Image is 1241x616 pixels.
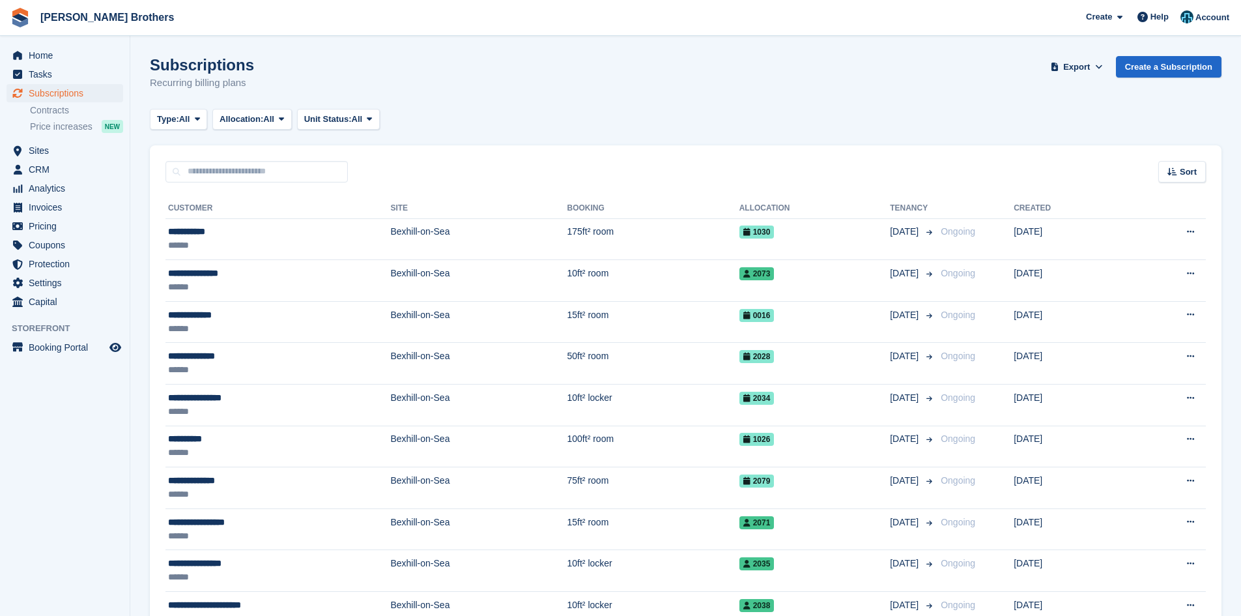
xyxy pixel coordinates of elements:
[7,198,123,216] a: menu
[29,236,107,254] span: Coupons
[1195,11,1229,24] span: Account
[29,46,107,65] span: Home
[567,343,739,385] td: 50ft² room
[390,198,567,219] th: Site
[7,255,123,273] a: menu
[567,426,739,467] td: 100ft² room
[390,550,567,592] td: Bexhill-on-Sea
[7,141,123,160] a: menu
[212,109,292,130] button: Allocation: All
[941,392,975,403] span: Ongoing
[7,179,123,198] a: menu
[297,109,380,130] button: Unit Status: All
[890,267,921,280] span: [DATE]
[567,260,739,302] td: 10ft² room
[390,385,567,426] td: Bexhill-on-Sea
[150,76,254,91] p: Recurring billing plans
[739,309,775,322] span: 0016
[150,109,207,130] button: Type: All
[890,391,921,405] span: [DATE]
[567,385,739,426] td: 10ft² locker
[941,475,975,486] span: Ongoing
[29,198,107,216] span: Invoices
[29,65,107,83] span: Tasks
[390,467,567,509] td: Bexhill-on-Sea
[7,293,123,311] a: menu
[390,426,567,467] td: Bexhill-on-Sea
[941,433,975,444] span: Ongoing
[1086,10,1112,23] span: Create
[263,113,274,126] span: All
[7,65,123,83] a: menu
[35,7,179,28] a: [PERSON_NAME] Brothers
[29,338,107,357] span: Booking Portal
[567,550,739,592] td: 10ft² locker
[1048,56,1105,78] button: Export
[30,104,123,117] a: Contracts
[1014,343,1124,385] td: [DATE]
[567,508,739,550] td: 15ft² room
[30,121,93,133] span: Price increases
[7,217,123,235] a: menu
[890,432,921,446] span: [DATE]
[12,322,130,335] span: Storefront
[390,343,567,385] td: Bexhill-on-Sea
[29,179,107,198] span: Analytics
[739,599,775,612] span: 2038
[7,46,123,65] a: menu
[7,274,123,292] a: menu
[165,198,390,219] th: Customer
[390,260,567,302] td: Bexhill-on-Sea
[739,475,775,488] span: 2079
[890,598,921,612] span: [DATE]
[739,350,775,363] span: 2028
[567,218,739,260] td: 175ft² room
[7,236,123,254] a: menu
[941,351,975,361] span: Ongoing
[1014,550,1124,592] td: [DATE]
[941,226,975,237] span: Ongoing
[739,433,775,446] span: 1026
[29,141,107,160] span: Sites
[890,557,921,570] span: [DATE]
[890,516,921,529] span: [DATE]
[890,198,935,219] th: Tenancy
[941,558,975,568] span: Ongoing
[390,508,567,550] td: Bexhill-on-Sea
[29,255,107,273] span: Protection
[1150,10,1169,23] span: Help
[890,349,921,363] span: [DATE]
[941,268,975,278] span: Ongoing
[10,8,30,27] img: stora-icon-8386f47178a22dfd0bd8f6a31ec36ba5ce8667c1dd55bd0f319d3a0aa187defe.svg
[739,226,775,239] span: 1030
[1014,301,1124,343] td: [DATE]
[739,392,775,405] span: 2034
[390,218,567,260] td: Bexhill-on-Sea
[739,516,775,529] span: 2071
[7,338,123,357] a: menu
[29,293,107,311] span: Capital
[567,301,739,343] td: 15ft² room
[1014,467,1124,509] td: [DATE]
[941,517,975,527] span: Ongoing
[1014,508,1124,550] td: [DATE]
[29,84,107,102] span: Subscriptions
[30,119,123,134] a: Price increases NEW
[941,310,975,320] span: Ongoing
[1014,426,1124,467] td: [DATE]
[179,113,190,126] span: All
[567,467,739,509] td: 75ft² room
[102,120,123,133] div: NEW
[220,113,263,126] span: Allocation:
[29,217,107,235] span: Pricing
[107,340,123,355] a: Preview store
[567,198,739,219] th: Booking
[390,301,567,343] td: Bexhill-on-Sea
[150,56,254,74] h1: Subscriptions
[890,474,921,488] span: [DATE]
[7,160,123,179] a: menu
[29,274,107,292] span: Settings
[1014,218,1124,260] td: [DATE]
[7,84,123,102] a: menu
[1180,166,1197,179] span: Sort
